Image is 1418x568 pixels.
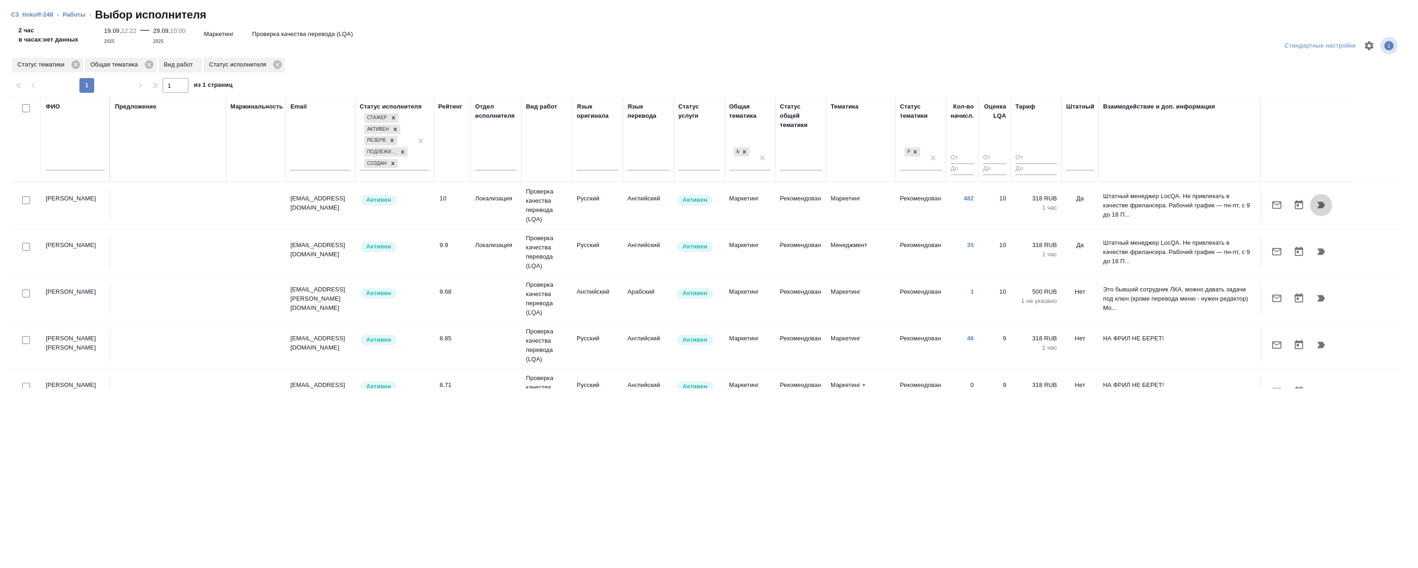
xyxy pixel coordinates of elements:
[572,283,623,315] td: Английский
[41,376,110,408] td: [PERSON_NAME] [PERSON_NAME]
[1288,334,1310,356] button: Открыть календарь загрузки
[780,102,821,130] div: Статус общей тематики
[951,152,974,164] input: От
[164,60,196,69] p: Вид работ
[363,146,409,158] div: Стажер, Активен, Резерв, Подлежит внедрению, Создан
[526,102,557,111] div: Вид работ
[22,290,30,297] input: Выбери исполнителей, чтобы отправить приглашение на работу
[1282,39,1358,53] div: split button
[364,147,398,157] div: Подлежит внедрению
[1015,250,1057,259] p: 1 час
[1015,381,1057,390] p: 318 RUB
[978,189,1011,222] td: 10
[983,163,1006,175] input: До
[623,236,674,268] td: Английский
[682,335,707,344] p: Активен
[360,102,422,111] div: Статус исполнителя
[366,289,391,298] p: Активен
[153,27,170,34] p: 29.09,
[831,334,891,343] p: Маркетинг
[252,30,353,39] p: Проверка качества перевода (LQA)
[1015,287,1057,296] p: 500 RUB
[628,102,669,121] div: Язык перевода
[1266,287,1288,309] button: Отправить предложение о работе
[682,242,707,251] p: Активен
[360,241,429,253] div: Рядовой исполнитель: назначай с учетом рейтинга
[775,329,826,362] td: Рекомендован
[12,58,83,73] div: Статус тематики
[364,136,387,145] div: Резерв
[623,283,674,315] td: Арабский
[978,236,1011,268] td: 10
[1015,241,1057,250] p: 318 RUB
[895,236,946,268] td: Рекомендован
[978,283,1011,315] td: 10
[1310,287,1332,309] button: Продолжить
[290,334,350,352] p: [EMAIL_ADDRESS][DOMAIN_NAME]
[1310,334,1332,356] button: Продолжить
[572,329,623,362] td: Русский
[967,242,974,248] a: 35
[1266,241,1288,263] button: Отправить предложение о работе
[95,7,206,22] h2: Выбор исполнителя
[526,327,567,364] p: Проверка качества перевода (LQA)
[22,383,30,391] input: Выбери исполнителей, чтобы отправить приглашение на работу
[831,381,891,399] p: Маркетинг + медицина
[85,58,157,73] div: Общая тематика
[1062,189,1098,222] td: Да
[1103,238,1255,266] p: Штатный менеджер LocQA. Не привлекать в качестве фрилансера. Рабочий график — пн-пт, с 9 до 18 П...
[1062,376,1098,408] td: Нет
[11,11,53,18] a: C3_tinkoff-248
[1015,203,1057,212] p: 1 час
[1015,102,1035,111] div: Тариф
[1103,334,1255,343] p: НА ФРИЛ НЕ БЕРЕТ!
[978,329,1011,362] td: 9
[91,60,141,69] p: Общая тематика
[682,195,707,205] p: Активен
[724,189,775,222] td: Маркетинг
[895,283,946,315] td: Рекомендован
[46,102,60,111] div: ФИО
[775,283,826,315] td: Рекомендован
[290,194,350,212] p: [EMAIL_ADDRESS][DOMAIN_NAME]
[440,194,466,203] div: 10
[440,381,466,390] div: 8.71
[724,329,775,362] td: Маркетинг
[900,102,941,121] div: Статус тематики
[209,60,270,69] p: Статус исполнителя
[1310,241,1332,263] button: Продолжить
[905,147,910,157] div: Рекомендован
[1015,152,1057,164] input: От
[577,102,618,121] div: Язык оригинала
[724,236,775,268] td: Маркетинг
[366,335,391,344] p: Активен
[682,289,707,298] p: Активен
[1066,102,1094,111] div: Штатный
[22,196,30,204] input: Выбери исполнителей, чтобы отправить приглашение на работу
[895,329,946,362] td: Рекомендован
[951,102,974,121] div: Кол-во начисл.
[360,334,429,346] div: Рядовой исполнитель: назначай с учетом рейтинга
[729,102,771,121] div: Общая тематика
[170,27,186,34] p: 10:00
[1103,381,1255,390] p: НА ФРИЛ НЕ БЕРЕТ!
[734,147,739,157] div: Маркетинг
[366,242,391,251] p: Активен
[104,27,121,34] p: 19.09,
[438,102,462,111] div: Рейтинг
[475,102,517,121] div: Отдел исполнителя
[1358,35,1380,57] span: Настроить таблицу
[1015,296,1057,306] p: 1 не указано
[1062,236,1098,268] td: Да
[904,146,921,158] div: Рекомендован
[41,189,110,222] td: [PERSON_NAME]
[1103,102,1215,111] div: Взаимодействие и доп. информация
[831,241,891,250] p: Менеджмент
[831,194,891,203] p: Маркетинг
[526,280,567,317] p: Проверка качества перевода (LQA)
[1015,163,1057,175] input: До
[290,102,307,111] div: Email
[964,195,974,202] a: 482
[230,102,283,111] div: Маржинальность
[440,241,466,250] div: 9.9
